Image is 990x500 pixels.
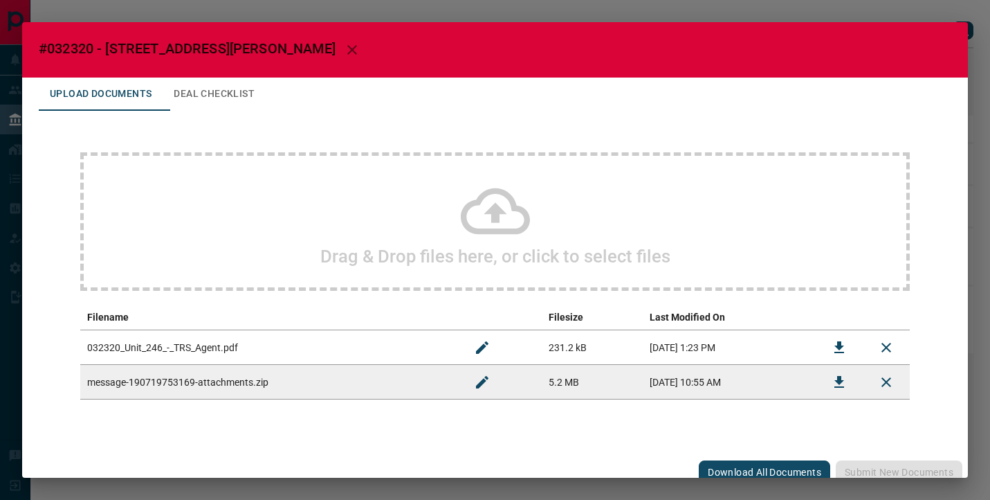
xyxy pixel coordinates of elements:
[80,305,459,330] th: Filename
[542,330,643,365] td: 231.2 kB
[870,366,903,399] button: Remove File
[542,305,643,330] th: Filesize
[542,365,643,400] td: 5.2 MB
[80,330,459,365] td: 032320_Unit_246_-_TRS_Agent.pdf
[39,78,163,111] button: Upload Documents
[320,246,670,267] h2: Drag & Drop files here, or click to select files
[863,305,910,330] th: delete file action column
[643,365,816,400] td: [DATE] 10:55 AM
[466,366,499,399] button: Rename
[163,78,266,111] button: Deal Checklist
[643,330,816,365] td: [DATE] 1:23 PM
[823,331,856,364] button: Download
[459,305,542,330] th: edit column
[699,461,830,484] button: Download All Documents
[39,40,336,57] span: #032320 - [STREET_ADDRESS][PERSON_NAME]
[823,366,856,399] button: Download
[466,331,499,364] button: Rename
[80,152,910,291] div: Drag & Drop files here, or click to select files
[643,305,816,330] th: Last Modified On
[80,365,459,400] td: message-190719753169-attachments.zip
[816,305,863,330] th: download action column
[870,331,903,364] button: Remove File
